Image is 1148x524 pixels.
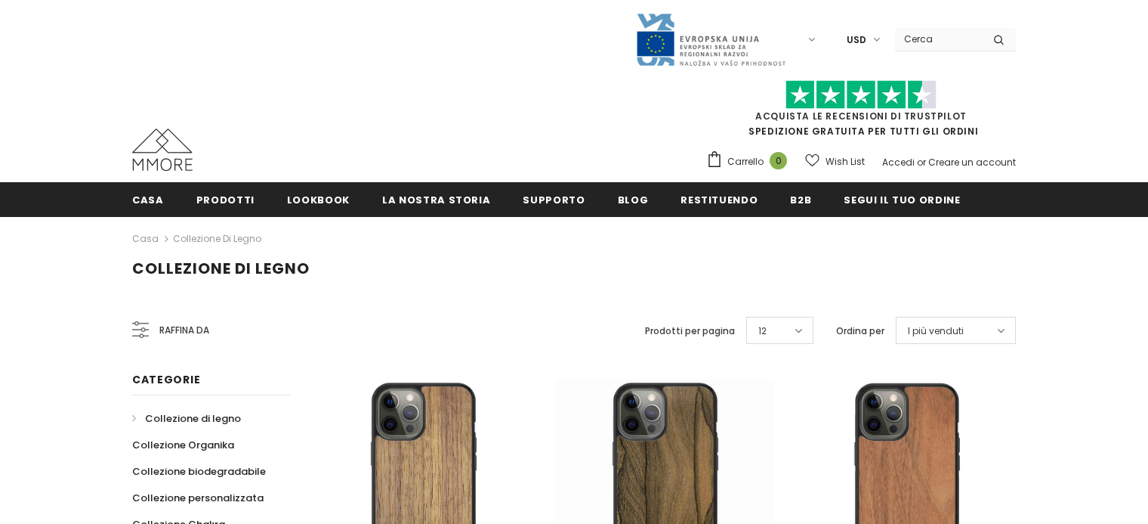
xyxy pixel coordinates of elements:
a: Collezione di legno [132,405,241,432]
a: Collezione Organika [132,432,234,458]
span: La nostra storia [382,193,490,207]
span: Categorie [132,372,200,387]
span: I più venduti [908,324,964,339]
span: B2B [790,193,811,207]
a: Wish List [805,148,865,175]
a: Creare un account [928,156,1016,169]
span: Carrello [727,154,764,169]
span: 0 [770,152,787,169]
a: Accedi [882,156,915,169]
a: Collezione di legno [173,232,261,245]
span: or [917,156,926,169]
span: Prodotti [196,193,255,207]
span: 12 [758,324,767,339]
a: La nostra storia [382,182,490,216]
img: Fidati di Pilot Stars [785,80,937,110]
span: Collezione personalizzata [132,491,264,505]
span: USD [847,33,866,48]
span: Collezione di legno [145,411,241,426]
a: Casa [132,182,164,216]
a: Segui il tuo ordine [844,182,960,216]
a: Lookbook [287,182,350,216]
a: Prodotti [196,182,255,216]
span: Casa [132,193,164,207]
span: Lookbook [287,193,350,207]
span: Blog [618,193,649,207]
span: Collezione Organika [132,438,234,452]
a: Collezione personalizzata [132,485,264,511]
a: Acquista le recensioni di TrustPilot [755,110,967,122]
img: Casi MMORE [132,129,193,171]
a: Blog [618,182,649,216]
a: Restituendo [680,182,758,216]
label: Prodotti per pagina [645,324,735,339]
span: Raffina da [159,322,209,339]
a: supporto [523,182,585,216]
span: Collezione biodegradabile [132,464,266,479]
span: Collezione di legno [132,258,310,279]
span: Wish List [826,154,865,169]
input: Search Site [895,28,982,50]
a: Casa [132,230,159,248]
span: SPEDIZIONE GRATUITA PER TUTTI GLI ORDINI [706,87,1016,138]
a: Carrello 0 [706,150,795,173]
img: Javni Razpis [635,12,786,67]
a: Javni Razpis [635,33,786,45]
a: Collezione biodegradabile [132,458,266,485]
a: B2B [790,182,811,216]
span: Restituendo [680,193,758,207]
span: Segui il tuo ordine [844,193,960,207]
span: supporto [523,193,585,207]
label: Ordina per [836,324,884,339]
